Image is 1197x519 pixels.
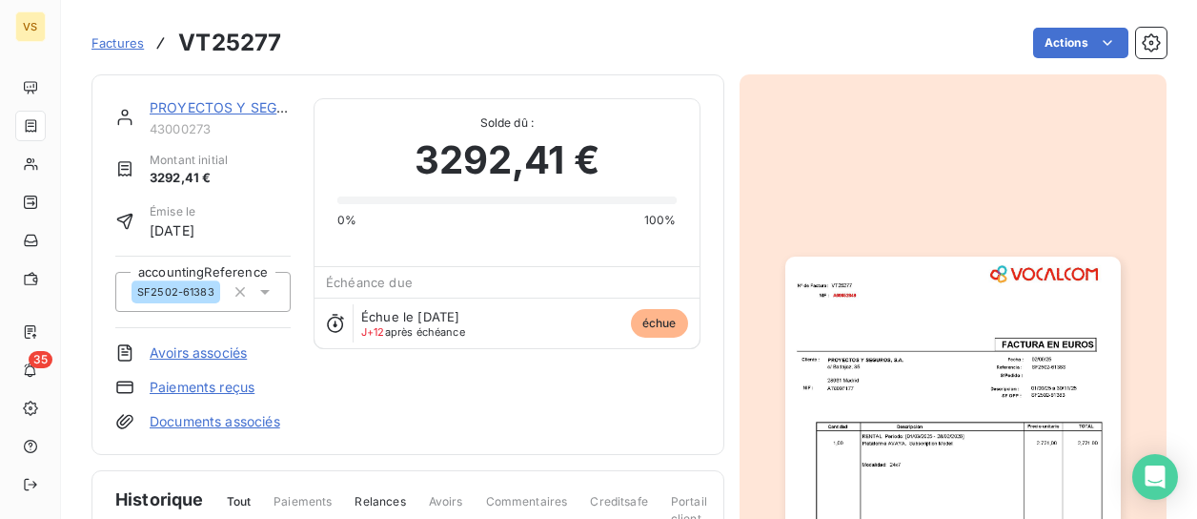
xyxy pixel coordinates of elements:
[361,325,385,339] span: J+12
[150,378,254,397] a: Paiements reçus
[29,351,52,368] span: 35
[150,220,195,240] span: [DATE]
[1132,454,1178,500] div: Open Intercom Messenger
[115,487,204,512] span: Historique
[178,26,281,60] h3: VT25277
[91,33,144,52] a: Factures
[137,286,214,298] span: SF2502-61383
[361,309,459,324] span: Échue le [DATE]
[150,99,349,115] a: PROYECTOS Y SEGUROS, S.A.
[150,412,280,431] a: Documents associés
[91,35,144,51] span: Factures
[415,132,599,189] span: 3292,41 €
[644,212,677,229] span: 100%
[15,11,46,42] div: VS
[326,275,413,290] span: Échéance due
[631,309,688,338] span: échue
[150,203,195,220] span: Émise le
[150,152,228,169] span: Montant initial
[150,343,247,363] a: Avoirs associés
[150,121,291,136] span: 43000273
[1033,28,1128,58] button: Actions
[150,169,228,188] span: 3292,41 €
[361,326,465,338] span: après échéance
[337,114,676,132] span: Solde dû :
[337,212,356,229] span: 0%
